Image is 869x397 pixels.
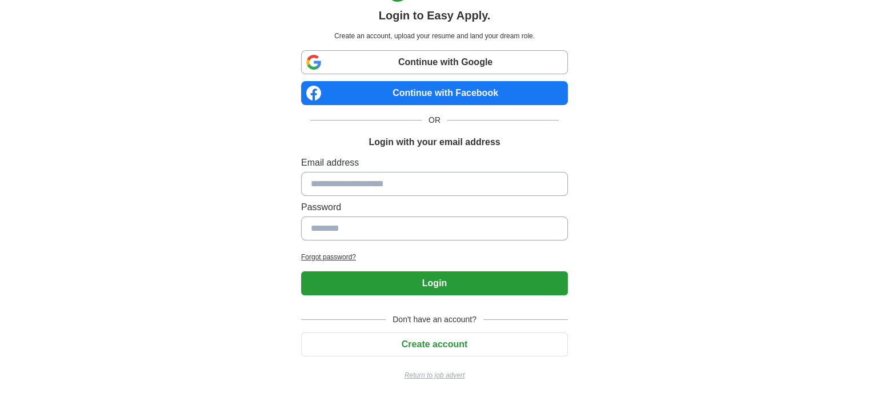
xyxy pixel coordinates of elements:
a: Create account [301,339,568,349]
a: Continue with Google [301,50,568,74]
a: Forgot password? [301,252,568,262]
span: OR [422,114,447,126]
h1: Login to Easy Apply. [379,7,491,24]
span: Don't have an account? [386,314,483,326]
button: Login [301,271,568,295]
a: Continue with Facebook [301,81,568,105]
label: Password [301,200,568,214]
button: Create account [301,332,568,356]
a: Return to job advert [301,370,568,380]
p: Create an account, upload your resume and land your dream role. [303,31,566,41]
label: Email address [301,156,568,170]
h1: Login with your email address [369,135,500,149]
